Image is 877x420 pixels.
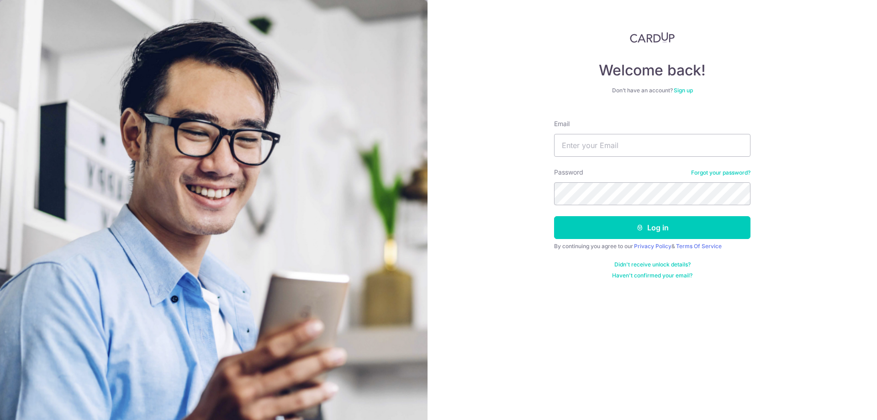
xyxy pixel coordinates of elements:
button: Log in [554,216,750,239]
a: Didn't receive unlock details? [614,261,691,268]
input: Enter your Email [554,134,750,157]
label: Email [554,119,570,128]
h4: Welcome back! [554,61,750,80]
a: Sign up [674,87,693,94]
div: Don’t have an account? [554,87,750,94]
a: Privacy Policy [634,243,671,250]
a: Forgot your password? [691,169,750,176]
label: Password [554,168,583,177]
a: Haven't confirmed your email? [612,272,692,279]
a: Terms Of Service [676,243,722,250]
img: CardUp Logo [630,32,675,43]
div: By continuing you agree to our & [554,243,750,250]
